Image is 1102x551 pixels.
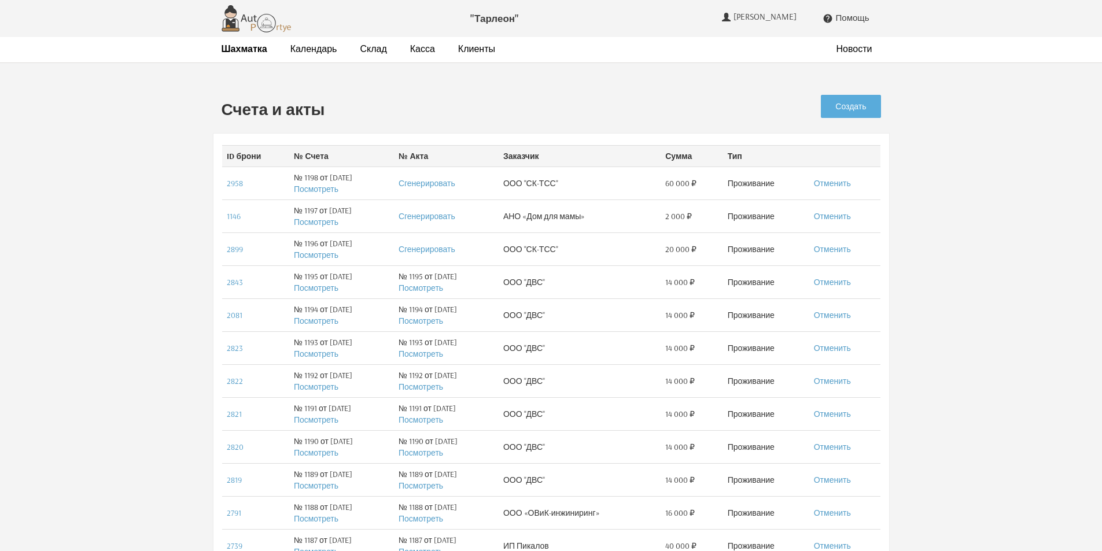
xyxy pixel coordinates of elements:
[499,265,661,298] td: ООО "ДВС"
[399,448,443,458] a: Посмотреть
[665,309,695,321] span: 14 000 ₽
[227,508,241,518] a: 2791
[394,298,499,331] td: № 1194 от [DATE]
[499,430,661,463] td: ООО "ДВС"
[814,211,851,221] a: Отменить
[227,442,244,452] a: 2820
[289,496,394,529] td: № 1188 от [DATE]
[665,375,695,387] span: 14 000 ₽
[289,232,394,265] td: № 1196 от [DATE]
[399,283,443,293] a: Посмотреть
[723,397,809,430] td: Проживание
[227,211,241,221] a: 1146
[665,441,695,453] span: 14 000 ₽
[294,349,338,359] a: Посмотреть
[227,178,243,188] a: 2958
[458,43,495,55] a: Клиенты
[723,298,809,331] td: Проживание
[222,43,267,54] strong: Шахматка
[222,43,267,55] a: Шахматка
[294,448,338,458] a: Посмотреть
[222,101,712,119] h2: Счета и акты
[410,43,435,55] a: Касса
[399,244,455,254] a: Сгенерировать
[227,244,243,254] a: 2899
[290,43,337,55] a: Календарь
[814,376,851,386] a: Отменить
[723,232,809,265] td: Проживание
[294,250,338,260] a: Посмотреть
[399,415,443,425] a: Посмотреть
[227,475,242,485] a: 2819
[294,513,338,524] a: Посмотреть
[499,463,661,496] td: ООО "ДВС"
[723,331,809,364] td: Проживание
[665,210,692,222] span: 2 000 ₽
[227,376,243,386] a: 2822
[665,276,695,288] span: 14 000 ₽
[814,475,851,485] a: Отменить
[821,95,880,118] a: Создать
[289,331,394,364] td: № 1193 от [DATE]
[399,349,443,359] a: Посмотреть
[222,145,289,167] th: ID брони
[394,331,499,364] td: № 1193 от [DATE]
[399,316,443,326] a: Посмотреть
[289,265,394,298] td: № 1195 от [DATE]
[394,430,499,463] td: № 1190 от [DATE]
[499,145,661,167] th: Заказчик
[823,13,833,24] i: 
[294,382,338,392] a: Посмотреть
[399,211,455,221] a: Сгенерировать
[665,342,695,354] span: 14 000 ₽
[836,43,872,55] a: Новости
[665,177,696,189] span: 60 000 ₽
[814,508,851,518] a: Отменить
[294,217,338,227] a: Посмотреть
[399,513,443,524] a: Посмотреть
[665,474,695,486] span: 14 000 ₽
[289,298,394,331] td: № 1194 от [DATE]
[814,409,851,419] a: Отменить
[289,199,394,232] td: № 1197 от [DATE]
[289,397,394,430] td: № 1191 от [DATE]
[294,415,338,425] a: Посмотреть
[294,316,338,326] a: Посмотреть
[394,145,499,167] th: № Акта
[814,541,851,551] a: Отменить
[734,12,799,22] span: [PERSON_NAME]
[399,382,443,392] a: Посмотреть
[394,397,499,430] td: № 1191 от [DATE]
[394,496,499,529] td: № 1188 от [DATE]
[723,265,809,298] td: Проживание
[294,283,338,293] a: Посмотреть
[499,232,661,265] td: ООО "СК-ТСС"
[665,507,695,519] span: 16 000 ₽
[394,265,499,298] td: № 1195 от [DATE]
[814,310,851,320] a: Отменить
[836,13,869,23] span: Помощь
[723,167,809,199] td: Проживание
[499,397,661,430] td: ООО "ДВС"
[289,145,394,167] th: № Счета
[661,145,723,167] th: Сумма
[227,541,242,551] a: 2739
[399,178,455,188] a: Сгенерировать
[499,331,661,364] td: ООО "ДВС"
[723,430,809,463] td: Проживание
[723,199,809,232] td: Проживание
[227,343,243,353] a: 2823
[227,409,242,419] a: 2821
[665,408,695,420] span: 14 000 ₽
[814,277,851,287] a: Отменить
[394,463,499,496] td: № 1189 от [DATE]
[289,167,394,199] td: № 1198 от [DATE]
[394,364,499,397] td: № 1192 от [DATE]
[665,243,696,255] span: 20 000 ₽
[289,430,394,463] td: № 1190 от [DATE]
[499,298,661,331] td: ООО "ДВС"
[289,463,394,496] td: № 1189 от [DATE]
[499,199,661,232] td: АНО «Дом для мамы»
[499,167,661,199] td: ООО "СК-ТСС"
[723,463,809,496] td: Проживание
